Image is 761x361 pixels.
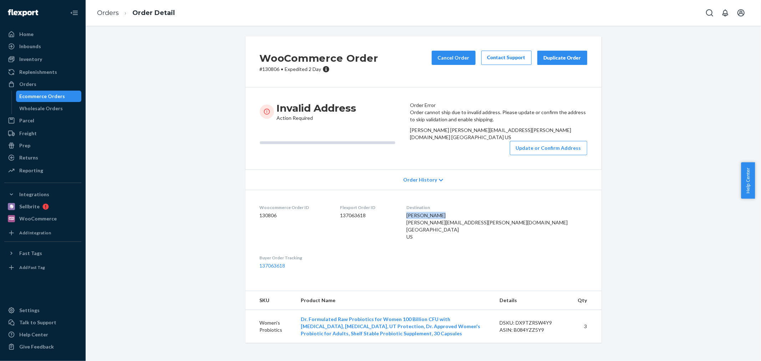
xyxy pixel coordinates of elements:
span: [PERSON_NAME] [PERSON_NAME][EMAIL_ADDRESS][PERSON_NAME][DOMAIN_NAME] [GEOGRAPHIC_DATA] US [410,127,571,140]
a: Settings [4,305,81,316]
th: SKU [245,291,295,310]
dd: 130806 [260,212,329,219]
th: Qty [572,291,601,310]
a: Orders [97,9,119,17]
button: Cancel Order [432,51,476,65]
span: Order History [403,176,437,183]
div: Wholesale Orders [20,105,63,112]
div: Add Integration [19,230,51,236]
td: 3 [572,310,601,343]
a: Help Center [4,329,81,340]
a: Reporting [4,165,81,176]
a: Returns [4,152,81,163]
div: Freight [19,130,37,137]
div: Returns [19,154,38,161]
div: Parcel [19,117,34,124]
a: Contact Support [481,51,532,65]
img: Flexport logo [8,9,38,16]
a: Orders [4,78,81,90]
div: Prep [19,142,30,149]
a: Order Detail [132,9,175,17]
a: Wholesale Orders [16,103,82,114]
h2: WooCommerce Order [260,51,378,66]
div: WooCommerce [19,215,57,222]
dt: Destination [406,204,587,210]
a: 137063618 [260,263,285,269]
ol: breadcrumbs [91,2,181,24]
button: Close Navigation [67,6,81,20]
div: Ecommerce Orders [20,93,65,100]
a: Inventory [4,54,81,65]
button: Open account menu [734,6,748,20]
a: Inbounds [4,41,81,52]
div: Settings [19,307,40,314]
button: Duplicate Order [537,51,587,65]
p: Order cannot ship due to invalid address. Please update or confirm the address to skip validation... [410,109,587,123]
a: Replenishments [4,66,81,78]
th: Details [494,291,572,310]
dt: Buyer Order Tracking [260,255,329,261]
h3: Invalid Address [277,102,356,115]
div: ASIN: B084YZZ5Y9 [499,326,567,334]
a: Prep [4,140,81,151]
div: Sellbrite [19,203,40,210]
a: Home [4,29,81,40]
div: Home [19,31,34,38]
div: Reporting [19,167,43,174]
div: Help Center [19,331,48,338]
button: Open notifications [718,6,732,20]
button: Fast Tags [4,248,81,259]
a: Add Fast Tag [4,262,81,273]
dt: Flexport Order ID [340,204,395,210]
a: Talk to Support [4,317,81,328]
div: Add Fast Tag [19,264,45,270]
div: DSKU: DX9TZRSW4Y9 [499,319,567,326]
dt: Woocommerce Order ID [260,204,329,210]
p: # 130806 [260,66,378,73]
td: Women's Probiotics [245,310,295,343]
div: Integrations [19,191,49,198]
span: [PERSON_NAME] [PERSON_NAME][EMAIL_ADDRESS][PERSON_NAME][DOMAIN_NAME] [GEOGRAPHIC_DATA] US [406,212,568,240]
button: Help Center [741,162,755,199]
div: Fast Tags [19,250,42,257]
button: Update or Confirm Address [510,141,587,155]
button: Integrations [4,189,81,200]
a: Parcel [4,115,81,126]
div: Inventory [19,56,42,63]
a: Add Integration [4,227,81,239]
a: Sellbrite [4,201,81,212]
div: Replenishments [19,68,57,76]
div: Give Feedback [19,343,54,350]
div: Orders [19,81,36,88]
div: Talk to Support [19,319,56,326]
div: Inbounds [19,43,41,50]
span: Expedited 2 Day [285,66,321,72]
a: Freight [4,128,81,139]
header: Order Error [410,102,587,109]
dd: 137063618 [340,212,395,219]
button: Give Feedback [4,341,81,352]
th: Product Name [295,291,494,310]
button: Open Search Box [702,6,717,20]
a: WooCommerce [4,213,81,224]
a: Ecommerce Orders [16,91,82,102]
a: Dr. Formulated Raw Probiotics for Women 100 Billion CFU with [MEDICAL_DATA], [MEDICAL_DATA], UT P... [301,316,480,336]
span: • [281,66,284,72]
div: Action Required [277,102,356,122]
div: Duplicate Order [543,54,581,61]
